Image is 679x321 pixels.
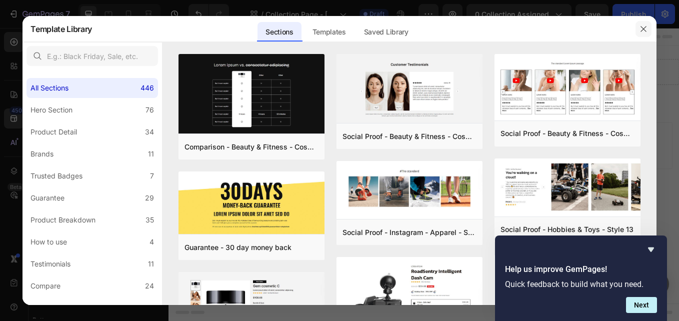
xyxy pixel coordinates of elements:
[30,302,53,314] div: Bundle
[30,214,95,226] div: Product Breakdown
[140,82,154,94] div: 446
[336,140,411,149] span: then drag & drop elements
[30,104,72,116] div: Hero Section
[505,279,657,289] p: Quick feedback to build what you need.
[145,214,154,226] div: 35
[342,130,476,142] div: Social Proof - Beauty & Fitness - Cosmetic - Style 16
[149,236,154,248] div: 4
[30,148,53,160] div: Brands
[178,54,324,135] img: c19.png
[150,170,154,182] div: 7
[30,280,60,292] div: Compare
[271,127,323,138] div: Generate layout
[494,54,640,122] img: sp8.png
[30,170,82,182] div: Trusted Badges
[30,236,67,248] div: How to use
[336,161,482,215] img: sp30.png
[257,22,301,42] div: Sections
[30,82,68,94] div: All Sections
[505,243,657,313] div: Help us improve GemPages!
[336,54,482,125] img: sp16.png
[645,243,657,255] button: Hide survey
[276,105,324,115] span: Add section
[269,140,323,149] span: from URL or image
[304,22,354,42] div: Templates
[30,192,64,204] div: Guarantee
[356,22,416,42] div: Saved Library
[30,258,70,270] div: Testimonials
[77,47,130,55] div: Drop element here
[145,302,154,314] div: 36
[500,223,633,235] div: Social Proof - Hobbies & Toys - Style 13
[145,126,154,138] div: 34
[505,263,657,275] h2: Help us improve GemPages!
[344,127,405,138] div: Add blank section
[494,158,640,215] img: sp13.png
[187,140,256,149] span: inspired by CRO experts
[184,241,291,253] div: Guarantee - 30 day money back
[184,141,318,153] div: Comparison - Beauty & Fitness - Cosmetic - Ingredients - Style 19
[500,127,634,139] div: Social Proof - Beauty & Fitness - Cosmetic - Style 8
[148,258,154,270] div: 11
[279,47,332,55] div: Drop element here
[145,280,154,292] div: 24
[148,148,154,160] div: 11
[178,171,324,236] img: g30.png
[192,127,253,138] div: Choose templates
[26,46,158,66] input: E.g.: Black Friday, Sale, etc.
[145,104,154,116] div: 76
[342,226,476,238] div: Social Proof - Instagram - Apparel - Shoes - Style 30
[30,16,92,42] h2: Template Library
[30,126,77,138] div: Product Detail
[145,192,154,204] div: 29
[626,297,657,313] button: Next question
[482,47,535,55] div: Drop element here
